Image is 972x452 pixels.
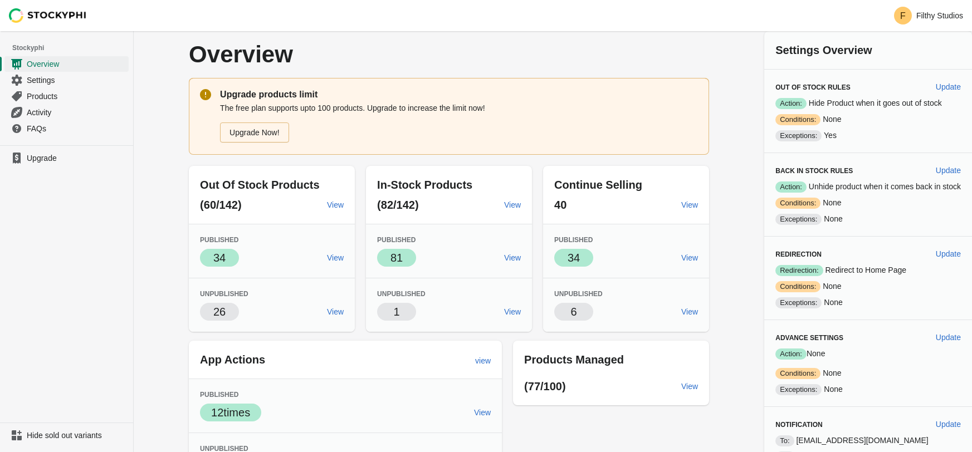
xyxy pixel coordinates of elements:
[775,281,820,292] span: Conditions:
[775,98,807,109] span: Action:
[775,181,961,193] p: Unhide product when it comes back in stock
[12,42,133,53] span: Stockyphi
[500,195,525,215] a: View
[554,199,566,211] span: 40
[470,402,495,422] a: View
[775,114,961,125] p: None
[936,249,961,258] span: Update
[775,384,961,395] p: None
[471,351,495,371] a: view
[931,160,965,180] button: Update
[220,102,698,114] p: The free plan supports upto 100 products. Upgrade to increase the limit now!
[775,166,927,175] h3: Back in Stock Rules
[677,248,702,268] a: View
[775,264,961,276] p: Redirect to Home Page
[775,435,794,446] span: To:
[475,356,491,365] span: view
[936,166,961,175] span: Update
[775,83,927,92] h3: Out of Stock Rules
[200,353,265,366] span: App Actions
[775,114,820,125] span: Conditions:
[524,353,624,366] span: Products Managed
[4,150,129,166] a: Upgrade
[775,367,961,379] p: None
[894,7,912,24] span: Avatar with initials F
[775,44,872,56] span: Settings Overview
[677,376,702,396] a: View
[931,77,965,97] button: Update
[681,307,698,316] span: View
[900,11,906,21] text: F
[775,384,822,395] span: Exceptions:
[524,380,566,392] span: (77/100)
[323,302,348,322] a: View
[200,391,238,399] span: Published
[890,4,968,27] button: Avatar with initials FFilthy Studios
[27,58,126,70] span: Overview
[677,302,702,322] a: View
[775,130,961,141] p: Yes
[931,414,965,434] button: Update
[213,252,226,264] span: 34
[936,333,961,342] span: Update
[200,179,319,191] span: Out Of Stock Products
[775,198,820,209] span: Conditions:
[323,248,348,268] a: View
[189,42,496,67] p: Overview
[775,281,961,292] p: None
[681,253,698,262] span: View
[211,406,250,419] span: 12 times
[775,213,961,225] p: None
[936,420,961,429] span: Update
[571,306,577,318] span: 6
[504,253,521,262] span: View
[27,107,126,118] span: Activity
[775,130,822,141] span: Exceptions:
[474,408,491,417] span: View
[377,290,426,298] span: Unpublished
[27,153,126,164] span: Upgrade
[677,195,702,215] a: View
[775,250,927,259] h3: Redirection
[775,297,961,308] p: None
[775,333,927,342] h3: Advance Settings
[4,104,129,120] a: Activity
[390,252,403,264] span: 81
[568,252,580,264] span: 34
[775,348,807,360] span: Action:
[200,290,248,298] span: Unpublished
[775,435,961,446] p: [EMAIL_ADDRESS][DOMAIN_NAME]
[4,56,129,72] a: Overview
[504,200,521,209] span: View
[200,199,242,211] span: (60/142)
[775,348,961,360] p: None
[500,248,525,268] a: View
[775,97,961,109] p: Hide Product when it goes out of stock
[775,368,820,379] span: Conditions:
[220,122,289,143] a: Upgrade Now!
[775,297,822,308] span: Exceptions:
[27,123,126,134] span: FAQs
[327,307,344,316] span: View
[936,82,961,91] span: Update
[27,91,126,102] span: Products
[554,179,642,191] span: Continue Selling
[775,181,807,193] span: Action:
[681,200,698,209] span: View
[213,306,226,318] span: 26
[931,244,965,264] button: Update
[327,253,344,262] span: View
[775,197,961,209] p: None
[27,75,126,86] span: Settings
[4,72,129,88] a: Settings
[916,11,963,20] p: Filthy Studios
[220,88,698,101] p: Upgrade products limit
[377,199,419,211] span: (82/142)
[931,327,965,347] button: Update
[394,304,400,320] p: 1
[377,179,472,191] span: In-Stock Products
[4,428,129,443] a: Hide sold out variants
[775,265,823,276] span: Redirection:
[4,88,129,104] a: Products
[500,302,525,322] a: View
